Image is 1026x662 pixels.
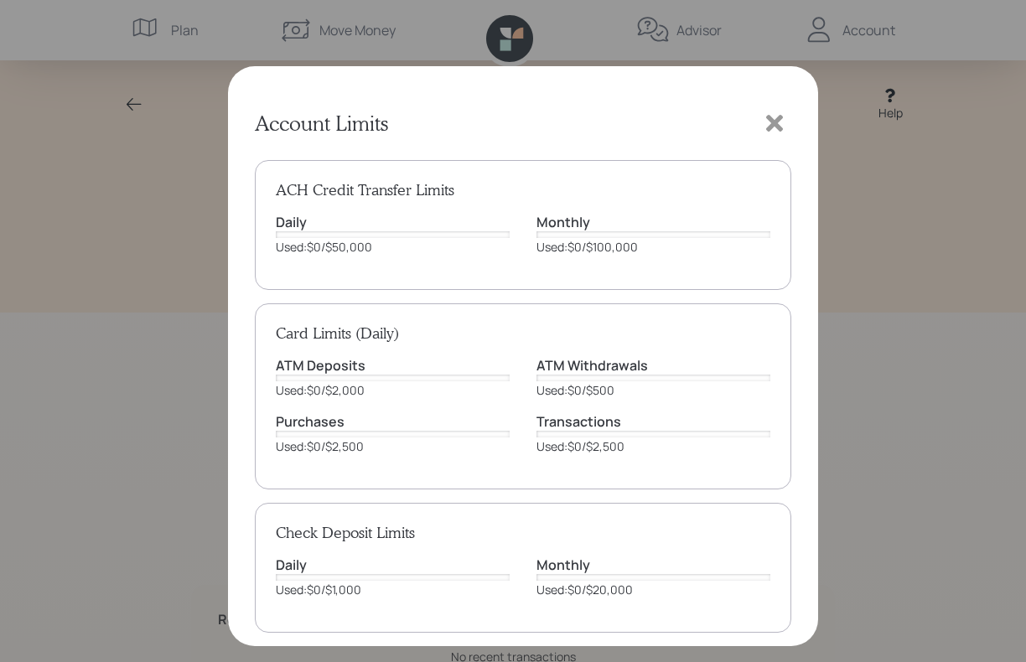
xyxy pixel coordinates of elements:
[536,356,770,375] label: ATM Withdrawals
[276,324,770,343] h4: Card Limits (Daily)
[536,437,624,455] div: Used: $0 / $2,500
[276,437,364,455] div: Used: $0 / $2,500
[276,556,510,574] label: Daily
[276,381,365,399] div: Used: $0 / $2,000
[536,375,770,381] span: Volume
[536,431,770,437] span: Volume
[255,111,388,136] h3: Account Limits
[276,181,770,199] h4: ACH Credit Transfer Limits
[276,431,510,437] span: Volume
[276,581,361,598] div: Used: $0 / $1,000
[276,356,510,375] label: ATM Deposits
[276,574,510,581] span: Volume
[536,574,770,581] span: Volume
[536,556,770,574] label: Monthly
[276,524,770,542] h4: Check Deposit Limits
[276,412,510,431] label: Purchases
[276,375,510,381] span: Volume
[276,238,372,256] div: Used: $0 / $50,000
[536,412,770,431] label: Transactions
[536,231,770,238] span: Volume
[536,581,633,598] div: Used: $0 / $20,000
[536,238,638,256] div: Used: $0 / $100,000
[276,213,510,231] label: Daily
[276,231,510,238] span: Volume
[536,213,770,231] label: Monthly
[536,381,614,399] div: Used: $0 / $500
